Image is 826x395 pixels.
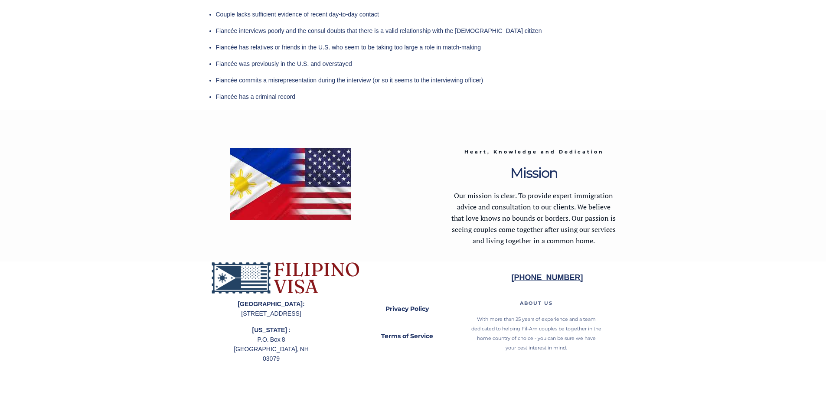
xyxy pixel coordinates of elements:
span: Our mission is clear. To provide expert immigration advice and consultation to our clients. We be... [451,191,616,245]
p: Fiancée has a criminal record [216,92,609,101]
p: Fiancée was previously in the U.S. and overstayed [216,59,609,69]
p: Fiancée has relatives or friends in the U.S. who seem to be taking too large a role in match-making [216,42,609,52]
strong: Privacy Policy [385,305,429,313]
span: With more than 25 years of experience and a team dedicated to helping Fil-Am couples be together ... [471,316,601,351]
strong: [US_STATE] : [252,326,291,333]
a: Terms of Service [366,326,448,346]
strong: Terms of Service [381,332,433,340]
a: [PHONE_NUMBER] [512,274,583,281]
p: P.O. Box 8 [GEOGRAPHIC_DATA], NH 03079 [231,325,312,363]
p: [STREET_ADDRESS] [231,299,312,318]
p: Fiancée interviews poorly and the consul doubts that there is a valid relationship with the [DEMO... [216,26,609,36]
strong: [GEOGRAPHIC_DATA]: [238,300,304,307]
strong: [PHONE_NUMBER] [512,273,583,282]
span: ABOUT US [520,300,553,306]
a: Privacy Policy [366,299,448,319]
span: Mission [510,164,558,181]
p: Couple lacks sufficient evidence of recent day-to-day contact [216,10,609,19]
span: Heart, Knowledge and Dedication [464,149,604,155]
p: Fiancée commits a misrepresentation during the interview (or so it seems to the interviewing offi... [216,75,609,85]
